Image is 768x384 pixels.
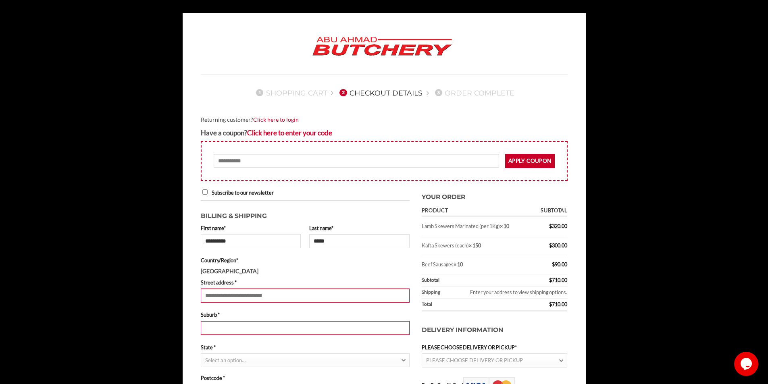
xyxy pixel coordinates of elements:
[734,352,760,376] iframe: chat widget
[201,127,568,138] div: Have a coupon?
[201,311,410,319] label: Suburb
[532,205,568,217] th: Subtotal
[549,301,567,307] bdi: 710.00
[202,189,208,195] input: Subscribe to our newsletter
[201,278,410,286] label: Street address
[549,242,567,249] bdi: 300.00
[201,207,410,221] h3: Billing & Shipping
[201,343,410,351] label: State
[454,261,463,268] strong: × 10
[422,274,532,286] th: Subtotal
[201,115,568,125] div: Returning customer?
[549,277,552,283] span: $
[469,242,481,249] strong: × 150
[256,89,263,96] span: 1
[422,299,532,311] th: Total
[201,224,301,232] label: First name
[552,261,567,268] bdi: 90.00
[549,242,552,249] span: $
[549,301,552,307] span: $
[422,286,447,299] th: Shipping
[201,256,410,264] label: Country/Region
[505,154,555,168] button: Apply coupon
[254,89,327,97] a: 1Shopping Cart
[426,357,523,363] span: PLEASE CHOOSE DELIVERY OR PICKUP
[247,129,332,137] a: Enter your coupon code
[447,286,568,299] td: Enter your address to view shipping options.
[422,343,568,351] label: PLEASE CHOOSE DELIVERY OR PICKUP
[306,31,459,62] img: Abu Ahmad Butchery
[500,223,509,229] strong: × 10
[205,357,246,363] span: Select an option…
[422,205,532,217] th: Product
[549,223,552,229] span: $
[422,255,532,274] td: Beef Sausages
[339,89,347,96] span: 2
[309,224,410,232] label: Last name
[549,223,567,229] bdi: 320.00
[552,261,555,268] span: $
[201,374,410,382] label: Postcode
[422,217,532,236] td: Lamb Skewers Marinated (per 1Kg)
[201,353,410,367] span: State
[201,82,568,103] nav: Checkout steps
[337,89,423,97] a: 2Checkout details
[422,317,568,343] h3: Delivery Information
[212,189,274,196] span: Subscribe to our newsletter
[549,277,567,283] bdi: 710.00
[422,236,532,255] td: Kafta Skewers (each)
[201,268,258,274] strong: [GEOGRAPHIC_DATA]
[253,116,299,123] a: Click here to login
[422,188,568,202] h3: Your order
